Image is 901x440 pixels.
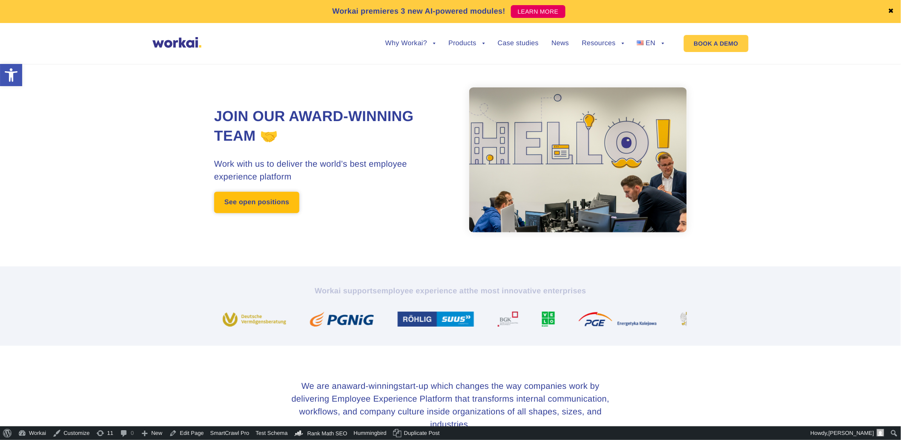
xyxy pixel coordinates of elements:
[332,6,505,17] p: Workai premieres 3 new AI-powered modules!
[385,40,436,47] a: Why Workai?
[829,430,874,436] span: [PERSON_NAME]
[151,426,162,440] span: New
[214,286,687,296] h2: Workai supports the most innovative enterprises
[214,107,450,146] h1: Join our award-winning team 🤝
[551,40,569,47] a: News
[291,380,610,431] h3: We are an start-up which changes the way companies work by delivering Employee Experience Platfor...
[207,426,253,440] a: SmartCrawl Pro
[15,426,49,440] a: Workai
[511,5,565,18] a: LEARN MORE
[404,426,440,440] span: Duplicate Post
[307,430,347,437] span: Rank Math SEO
[888,8,894,15] a: ✖
[448,40,485,47] a: Products
[131,426,134,440] span: 0
[342,382,399,391] i: award-winning
[166,426,207,440] a: Edit Page
[49,426,93,440] a: Customize
[214,192,299,213] a: See open positions
[107,426,113,440] span: 11
[498,40,539,47] a: Case studies
[646,40,656,47] span: EN
[808,426,888,440] a: Howdy,
[291,426,351,440] a: Rank Math Dashboard
[582,40,624,47] a: Resources
[351,426,390,440] a: Hummingbird
[684,35,749,52] a: BOOK A DEMO
[377,287,467,295] i: employee experience at
[214,158,450,183] h3: Work with us to deliver the world’s best employee experience platform
[253,426,291,440] a: Test Schema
